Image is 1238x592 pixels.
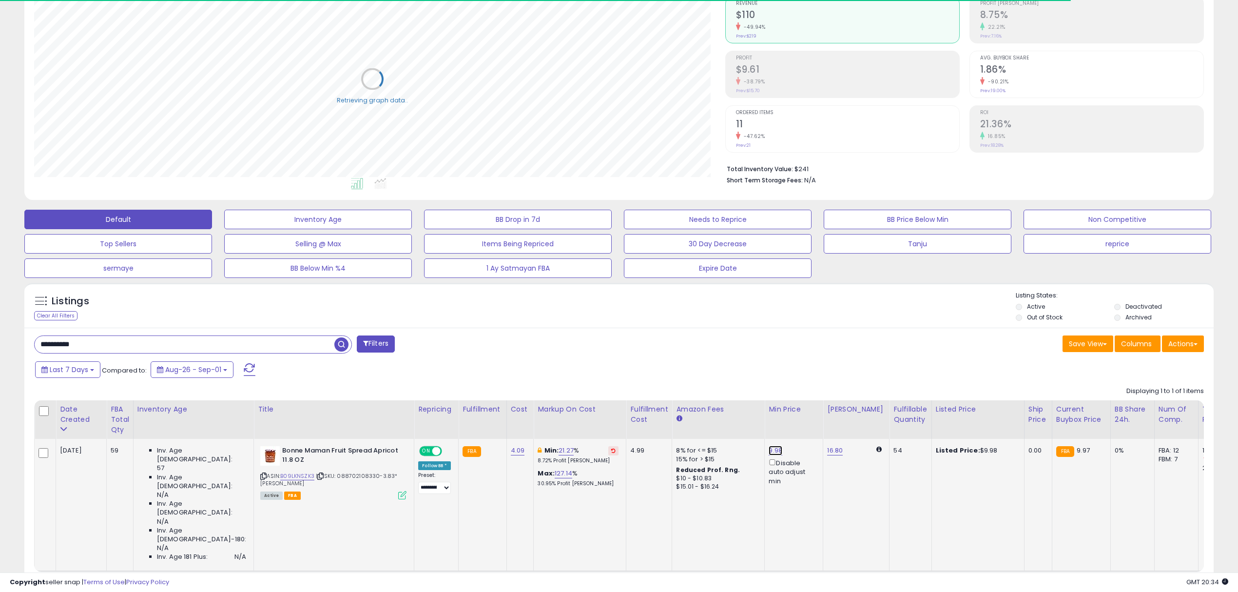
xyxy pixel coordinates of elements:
div: % [538,446,619,464]
button: Needs to Reprice [624,210,812,229]
div: 59 [111,446,126,455]
div: Follow BB * [418,461,451,470]
p: 8.72% Profit [PERSON_NAME] [538,457,619,464]
label: Archived [1125,313,1152,321]
span: 57 [157,464,164,473]
button: Aug-26 - Sep-01 [151,361,233,378]
small: Prev: $219 [736,33,756,39]
span: 2025-09-9 20:34 GMT [1186,577,1228,587]
button: reprice [1024,234,1211,254]
div: Fulfillment Cost [630,404,668,425]
p: 30.95% Profit [PERSON_NAME] [538,480,619,487]
span: Ordered Items [736,110,959,116]
span: Profit [PERSON_NAME] [980,1,1203,6]
div: 0% [1115,446,1147,455]
b: Max: [538,469,555,478]
a: Terms of Use [83,577,125,587]
div: $9.98 [936,446,1017,455]
small: Prev: 7.16% [980,33,1002,39]
small: FBA [1056,446,1074,457]
button: Filters [357,335,395,353]
span: Inv. Age [DEMOGRAPHIC_DATA]: [157,446,246,464]
div: Disable auto adjust min [769,457,815,486]
span: Columns [1121,339,1152,349]
div: 54 [893,446,924,455]
div: 8% for <= $15 [676,446,757,455]
small: -47.62% [740,133,765,140]
div: Min Price [769,404,819,414]
div: Listed Price [936,404,1020,414]
small: Prev: $15.70 [736,88,760,94]
p: Listing States: [1016,291,1214,300]
div: Inventory Age [137,404,250,414]
div: Date Created [60,404,102,425]
div: Title [258,404,410,414]
a: 9.98 [769,446,782,455]
b: Short Term Storage Fees: [727,176,803,184]
div: Displaying 1 to 1 of 1 items [1126,387,1204,396]
b: Bonne Maman Fruit Spread Apricot 11.8 OZ [282,446,401,467]
button: Save View [1063,335,1113,352]
div: FBM: 7 [1159,455,1191,464]
h5: Listings [52,295,89,308]
h2: $110 [736,9,959,22]
h2: 8.75% [980,9,1203,22]
label: Out of Stock [1027,313,1063,321]
b: Listed Price: [936,446,980,455]
span: N/A [234,553,246,561]
span: N/A [804,176,816,185]
button: Items Being Repriced [424,234,612,254]
label: Deactivated [1125,302,1162,311]
span: Last 7 Days [50,365,88,375]
small: Prev: 21 [736,142,751,148]
div: Markup on Cost [538,404,622,414]
button: 30 Day Decrease [624,234,812,254]
small: 16.85% [985,133,1006,140]
a: 4.09 [511,446,525,455]
button: Actions [1162,335,1204,352]
span: All listings currently available for purchase on Amazon [260,492,283,500]
button: Expire Date [624,258,812,278]
div: seller snap | | [10,578,169,587]
div: 4.99 [630,446,664,455]
img: 41JumVwP7eL._SL40_.jpg [260,446,280,466]
span: Compared to: [102,366,147,375]
span: 9.97 [1077,446,1090,455]
span: Inv. Age [DEMOGRAPHIC_DATA]: [157,499,246,517]
a: Privacy Policy [126,577,169,587]
button: Selling @ Max [224,234,412,254]
small: Prev: 19.00% [980,88,1006,94]
span: N/A [157,517,169,526]
span: Avg. Buybox Share [980,56,1203,61]
div: Ship Price [1028,404,1048,425]
button: Last 7 Days [35,361,100,378]
div: FBA: 12 [1159,446,1191,455]
div: 15% for > $15 [676,455,757,464]
button: BB Price Below Min [824,210,1011,229]
b: Min: [544,446,559,455]
small: -90.21% [985,78,1009,85]
b: Total Inventory Value: [727,165,793,173]
button: Columns [1115,335,1161,352]
div: Retrieving graph data.. [337,96,408,104]
div: Fulfillable Quantity [893,404,927,425]
button: Top Sellers [24,234,212,254]
span: N/A [157,491,169,499]
span: ON [420,447,432,455]
small: FBA [463,446,481,457]
button: sermaye [24,258,212,278]
div: ASIN: [260,446,406,498]
button: Default [24,210,212,229]
div: FBA Total Qty [111,404,129,435]
div: Num of Comp. [1159,404,1194,425]
a: 16.80 [827,446,843,455]
div: $10 - $10.83 [676,474,757,483]
span: N/A [157,544,169,553]
div: Fulfillment [463,404,502,414]
span: Profit [736,56,959,61]
h2: 1.86% [980,64,1203,77]
span: Aug-26 - Sep-01 [165,365,221,375]
span: OFF [441,447,456,455]
button: Inventory Age [224,210,412,229]
div: [PERSON_NAME] [827,404,885,414]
